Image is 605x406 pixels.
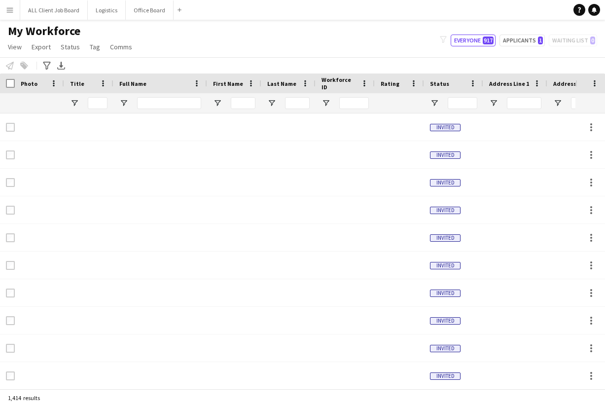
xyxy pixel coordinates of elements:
button: Applicants1 [499,35,545,46]
input: Full Name Filter Input [137,97,201,109]
button: Office Board [126,0,174,20]
button: Open Filter Menu [267,99,276,108]
span: Comms [110,42,132,51]
span: View [8,42,22,51]
span: Invited [430,207,461,214]
a: Tag [86,40,104,53]
span: Invited [430,317,461,325]
button: Open Filter Menu [430,99,439,108]
span: Address Line 1 [489,80,529,87]
input: Row Selection is disabled for this row (unchecked) [6,316,15,325]
span: Address Line 2 [553,80,593,87]
span: Invited [430,345,461,352]
span: Status [430,80,449,87]
button: Open Filter Menu [489,99,498,108]
input: Row Selection is disabled for this row (unchecked) [6,206,15,215]
button: Open Filter Menu [553,99,562,108]
a: Export [28,40,55,53]
button: Everyone917 [451,35,496,46]
span: Invited [430,234,461,242]
span: Status [61,42,80,51]
input: Row Selection is disabled for this row (unchecked) [6,178,15,187]
input: Row Selection is disabled for this row (unchecked) [6,261,15,270]
button: Open Filter Menu [321,99,330,108]
span: Last Name [267,80,296,87]
a: View [4,40,26,53]
a: Status [57,40,84,53]
input: Row Selection is disabled for this row (unchecked) [6,371,15,380]
span: Workforce ID [321,76,357,91]
span: First Name [213,80,243,87]
input: Last Name Filter Input [285,97,310,109]
button: Open Filter Menu [70,99,79,108]
a: Comms [106,40,136,53]
input: Status Filter Input [448,97,477,109]
span: Title [70,80,84,87]
input: Workforce ID Filter Input [339,97,369,109]
input: Row Selection is disabled for this row (unchecked) [6,233,15,242]
span: 1 [538,37,543,44]
span: Invited [430,372,461,380]
input: First Name Filter Input [231,97,255,109]
input: Row Selection is disabled for this row (unchecked) [6,123,15,132]
button: Open Filter Menu [213,99,222,108]
input: Row Selection is disabled for this row (unchecked) [6,150,15,159]
input: Address Line 1 Filter Input [507,97,541,109]
app-action-btn: Advanced filters [41,60,53,72]
button: Open Filter Menu [119,99,128,108]
span: Export [32,42,51,51]
span: Invited [430,179,461,186]
button: ALL Client Job Board [20,0,88,20]
input: Row Selection is disabled for this row (unchecked) [6,344,15,353]
span: Photo [21,80,37,87]
input: Title Filter Input [88,97,107,109]
span: Full Name [119,80,146,87]
app-action-btn: Export XLSX [55,60,67,72]
span: 917 [483,37,494,44]
span: Tag [90,42,100,51]
span: Invited [430,290,461,297]
span: Invited [430,124,461,131]
span: My Workforce [8,24,80,38]
span: Rating [381,80,399,87]
span: Invited [430,262,461,269]
input: Row Selection is disabled for this row (unchecked) [6,289,15,297]
button: Logistics [88,0,126,20]
span: Invited [430,151,461,159]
